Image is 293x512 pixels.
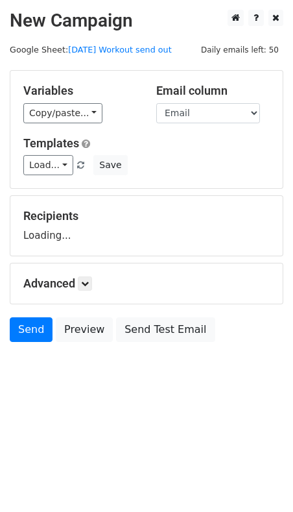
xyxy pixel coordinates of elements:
a: Send Test Email [116,317,215,342]
a: Send [10,317,53,342]
h2: New Campaign [10,10,283,32]
h5: Email column [156,84,270,98]
h5: Variables [23,84,137,98]
h5: Advanced [23,276,270,291]
a: [DATE] Workout send out [68,45,172,55]
a: Copy/paste... [23,103,102,123]
button: Save [93,155,127,175]
span: Daily emails left: 50 [196,43,283,57]
small: Google Sheet: [10,45,172,55]
h5: Recipients [23,209,270,223]
a: Preview [56,317,113,342]
a: Load... [23,155,73,175]
div: Loading... [23,209,270,243]
a: Daily emails left: 50 [196,45,283,55]
a: Templates [23,136,79,150]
